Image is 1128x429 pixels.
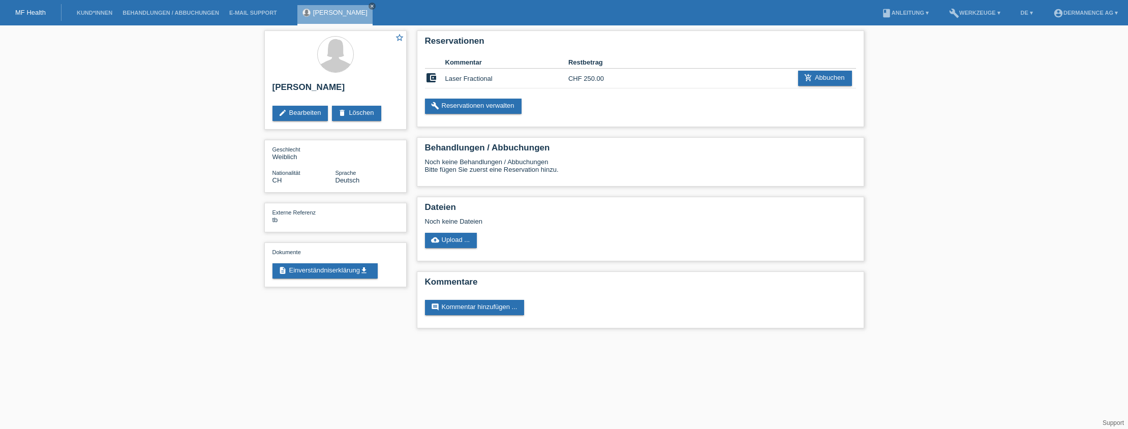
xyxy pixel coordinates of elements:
[568,56,630,69] th: Restbetrag
[431,303,439,311] i: comment
[332,106,381,121] a: deleteLöschen
[568,69,630,88] td: CHF 250.00
[370,4,375,9] i: close
[425,36,856,51] h2: Reservationen
[279,266,287,274] i: description
[272,249,301,255] span: Dokumente
[445,56,568,69] th: Kommentar
[338,109,346,117] i: delete
[279,109,287,117] i: edit
[944,10,1005,16] a: buildWerkzeuge ▾
[272,263,378,279] a: descriptionEinverständniserklärungget_app
[395,33,404,44] a: star_border
[72,10,117,16] a: Kund*innen
[425,218,736,225] div: Noch keine Dateien
[272,145,336,161] div: Weiblich
[431,102,439,110] i: build
[272,82,399,98] h2: [PERSON_NAME]
[425,233,477,248] a: cloud_uploadUpload ...
[425,300,525,315] a: commentKommentar hinzufügen ...
[881,8,892,18] i: book
[360,266,368,274] i: get_app
[272,176,282,184] span: Schweiz
[272,106,328,121] a: editBearbeiten
[425,202,856,218] h2: Dateien
[224,10,282,16] a: E-Mail Support
[369,3,376,10] a: close
[15,9,46,16] a: MF Health
[431,236,439,244] i: cloud_upload
[798,71,852,86] a: add_shopping_cartAbbuchen
[117,10,224,16] a: Behandlungen / Abbuchungen
[395,33,404,42] i: star_border
[804,74,812,82] i: add_shopping_cart
[425,143,856,158] h2: Behandlungen / Abbuchungen
[425,99,522,114] a: buildReservationen verwalten
[445,69,568,88] td: Laser Fractional
[1053,8,1063,18] i: account_circle
[1103,419,1124,426] a: Support
[876,10,934,16] a: bookAnleitung ▾
[1016,10,1038,16] a: DE ▾
[272,208,336,224] div: tb
[1048,10,1123,16] a: account_circleDermanence AG ▾
[272,170,300,176] span: Nationalität
[313,9,368,16] a: [PERSON_NAME]
[425,277,856,292] h2: Kommentare
[336,176,360,184] span: Deutsch
[425,158,856,181] div: Noch keine Behandlungen / Abbuchungen Bitte fügen Sie zuerst eine Reservation hinzu.
[425,72,437,84] i: account_balance_wallet
[949,8,959,18] i: build
[272,146,300,152] span: Geschlecht
[336,170,356,176] span: Sprache
[272,209,316,216] span: Externe Referenz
